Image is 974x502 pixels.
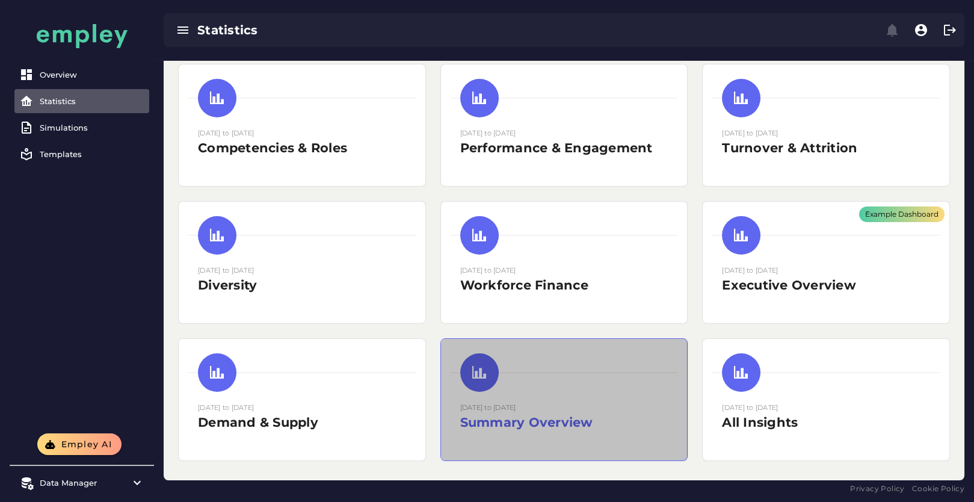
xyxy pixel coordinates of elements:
[722,414,930,432] h2: All Insights
[40,123,144,132] div: Simulations
[14,89,149,113] a: Statistics
[60,439,112,450] span: Empley AI
[40,478,124,488] div: Data Manager
[14,142,149,166] a: Templates
[722,403,778,412] small: [DATE] to [DATE]
[722,129,778,137] small: [DATE] to [DATE]
[37,433,122,455] button: Empley AI
[198,139,406,157] h2: Competencies & Roles
[460,403,516,412] small: [DATE] to [DATE]
[40,149,144,159] div: Templates
[460,276,668,294] h2: Workforce Finance
[14,63,149,87] a: Overview
[198,403,254,412] small: [DATE] to [DATE]
[40,70,144,79] div: Overview
[197,22,538,39] div: Statistics
[912,483,964,495] a: Cookie Policy
[198,414,406,432] h2: Demand & Supply
[460,139,668,157] h2: Performance & Engagement
[40,96,144,106] div: Statistics
[850,483,905,495] a: Privacy Policy
[14,116,149,140] a: Simulations
[460,266,516,274] small: [DATE] to [DATE]
[198,129,254,137] small: [DATE] to [DATE]
[460,414,668,432] h2: Summary Overview
[722,139,930,157] h2: Turnover & Attrition
[460,129,516,137] small: [DATE] to [DATE]
[198,276,406,294] h2: Diversity
[198,266,254,274] small: [DATE] to [DATE]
